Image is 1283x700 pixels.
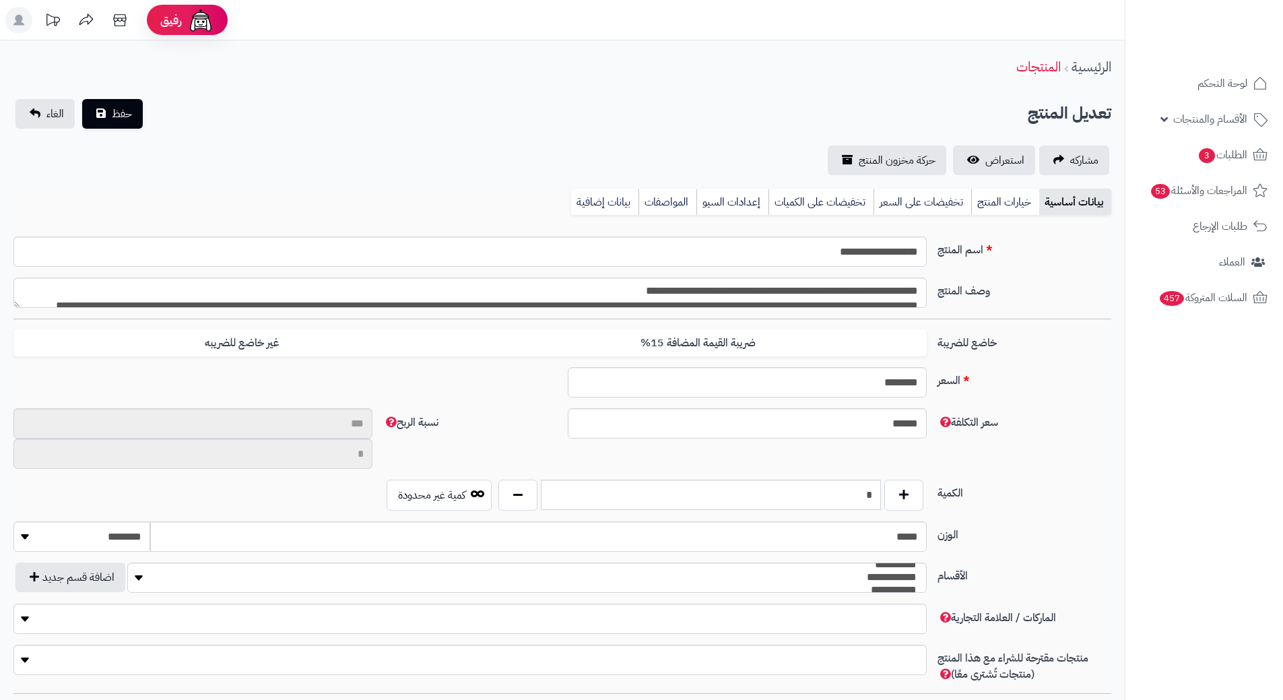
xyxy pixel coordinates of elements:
[985,152,1024,168] span: استعراض
[859,152,935,168] span: حركة مخزون المنتج
[571,189,638,216] a: بيانات إضافية
[15,563,125,592] button: اضافة قسم جديد
[1072,57,1111,77] a: الرئيسية
[1173,110,1247,129] span: الأقسام والمنتجات
[1070,152,1098,168] span: مشاركه
[46,106,64,122] span: الغاء
[112,106,132,122] span: حفظ
[1197,146,1247,164] span: الطلبات
[1039,189,1111,216] a: بيانات أساسية
[696,189,768,216] a: إعدادات السيو
[187,7,214,34] img: ai-face.png
[932,329,1117,351] label: خاضع للضريبة
[82,99,143,129] button: حفظ
[1039,146,1109,175] a: مشاركه
[1193,217,1247,236] span: طلبات الإرجاع
[932,521,1117,543] label: الوزن
[1133,210,1275,243] a: طلبات الإرجاع
[932,480,1117,501] label: الكمية
[937,414,998,431] span: لن يظهر للعميل النهائي ويستخدم في تقارير الأرباح
[638,189,696,216] a: المواصفات
[1016,57,1061,77] a: المنتجات
[932,278,1117,299] label: وصف المنتج
[1133,246,1275,278] a: العملاء
[383,414,438,431] span: لن يظهر للعميل النهائي ويستخدم في تقارير الأرباح
[1150,181,1247,200] span: المراجعات والأسئلة
[953,146,1035,175] a: استعراض
[1133,282,1275,314] a: السلات المتروكة457
[932,236,1117,258] label: اسم المنتج
[160,12,182,28] span: رفيق
[1160,291,1184,306] span: 457
[1199,148,1215,163] span: 3
[15,99,75,129] a: الغاء
[937,650,1088,682] span: (اكتب بداية حرف أي كلمة لتظهر القائمة المنسدلة للاستكمال التلقائي)
[36,7,69,37] a: تحديثات المنصة
[874,189,971,216] a: تخفيضات على السعر
[1028,100,1111,127] h2: تعديل المنتج
[1151,184,1170,199] span: 53
[1133,174,1275,207] a: المراجعات والأسئلة53
[470,329,927,357] label: ضريبة القيمة المضافة 15%
[1133,67,1275,100] a: لوحة التحكم
[768,189,874,216] a: تخفيضات على الكميات
[1219,253,1245,272] span: العملاء
[1158,288,1247,307] span: السلات المتروكة
[828,146,946,175] a: حركة مخزون المنتج
[937,610,1056,626] span: (اكتب بداية حرف أي كلمة لتظهر القائمة المنسدلة للاستكمال التلقائي)
[932,563,1117,584] label: الأقسام
[1197,74,1247,93] span: لوحة التحكم
[932,367,1117,389] label: السعر
[1133,139,1275,171] a: الطلبات3
[13,329,470,357] label: غير خاضع للضريبه
[971,189,1039,216] a: خيارات المنتج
